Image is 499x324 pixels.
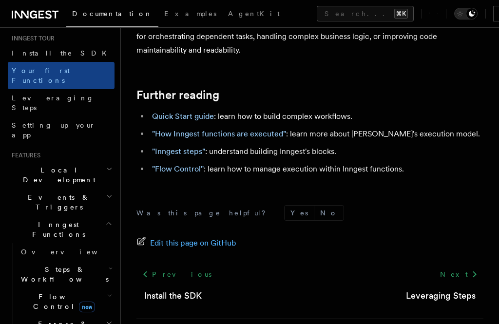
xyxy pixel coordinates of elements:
[314,206,344,220] button: No
[158,3,222,26] a: Examples
[228,10,280,18] span: AgentKit
[149,127,483,141] li: : learn more about [PERSON_NAME]'s execution model.
[434,266,483,283] a: Next
[8,44,115,62] a: Install the SDK
[8,35,55,42] span: Inngest tour
[8,152,40,159] span: Features
[285,206,314,220] button: Yes
[394,9,408,19] kbd: ⌘K
[8,62,115,89] a: Your first Functions
[8,161,115,189] button: Local Development
[164,10,216,18] span: Examples
[8,189,115,216] button: Events & Triggers
[12,121,96,139] span: Setting up your app
[17,243,115,261] a: Overview
[17,261,115,288] button: Steps & Workflows
[136,2,483,57] p: This is useful when you need to break down complex workflows into simpler, manageable parts or wh...
[152,164,204,173] a: "Flow Control"
[150,236,236,250] span: Edit this page on GitHub
[136,208,272,218] p: Was this page helpful?
[317,6,414,21] button: Search...⌘K
[8,165,106,185] span: Local Development
[152,147,205,156] a: "Inngest steps"
[66,3,158,27] a: Documentation
[136,88,219,102] a: Further reading
[454,8,478,19] button: Toggle dark mode
[152,112,214,121] a: Quick Start guide
[12,94,94,112] span: Leveraging Steps
[72,10,153,18] span: Documentation
[8,216,115,243] button: Inngest Functions
[12,67,70,84] span: Your first Functions
[149,145,483,158] li: : understand building Inngest's blocks.
[17,265,109,284] span: Steps & Workflows
[149,162,483,176] li: : learn how to manage execution within Inngest functions.
[406,289,476,303] a: Leveraging Steps
[222,3,286,26] a: AgentKit
[149,110,483,123] li: : learn how to build complex workflows.
[17,288,115,315] button: Flow Controlnew
[144,289,202,303] a: Install the SDK
[8,192,106,212] span: Events & Triggers
[8,116,115,144] a: Setting up your app
[17,292,107,311] span: Flow Control
[12,49,113,57] span: Install the SDK
[8,89,115,116] a: Leveraging Steps
[8,220,105,239] span: Inngest Functions
[79,302,95,312] span: new
[136,266,217,283] a: Previous
[21,248,121,256] span: Overview
[152,129,286,138] a: "How Inngest functions are executed"
[136,236,236,250] a: Edit this page on GitHub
